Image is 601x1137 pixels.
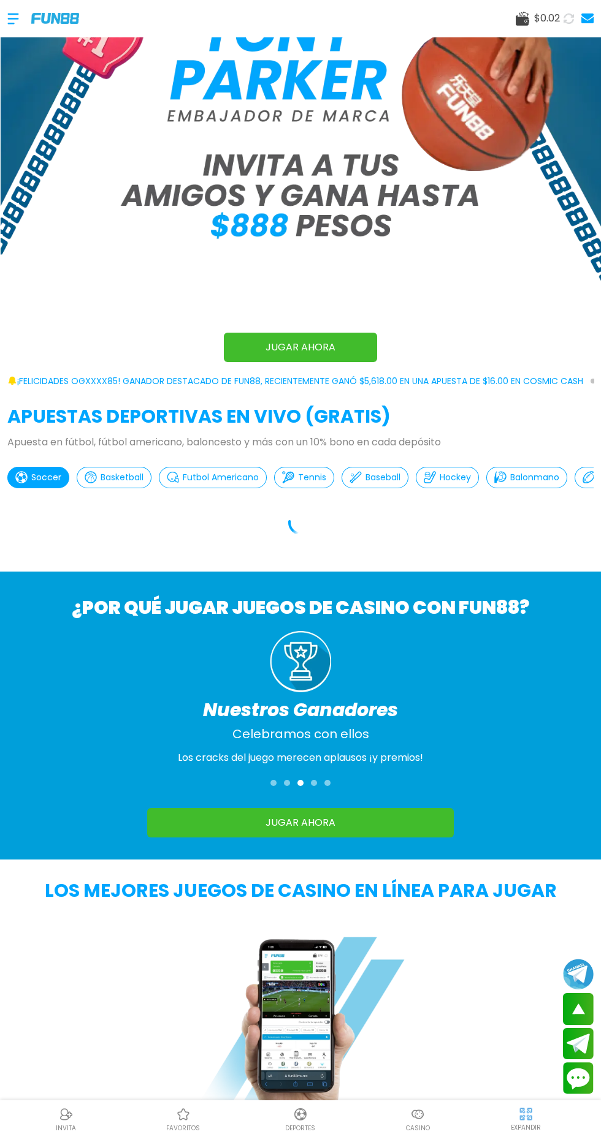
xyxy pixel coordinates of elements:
p: Basketball [101,471,144,484]
a: ReferralReferralINVITA [7,1105,124,1133]
img: Nuestros Ganadores [270,631,331,692]
a: CasinoCasinoCasino [359,1105,477,1133]
button: Join telegram [563,1028,594,1060]
p: favoritos [166,1124,200,1133]
img: Casino Favoritos [176,1107,191,1122]
button: scroll up [563,993,594,1025]
button: Futbol Americano [159,467,267,488]
img: Referral [59,1107,74,1122]
a: Casino FavoritosCasino Favoritosfavoritos [124,1105,242,1133]
img: Casino [410,1107,425,1122]
a: DeportesDeportesDeportes [242,1105,359,1133]
span: $ 0.02 [534,11,560,26]
button: Baseball [342,467,408,488]
button: Balonmano [486,467,567,488]
button: Hockey [416,467,479,488]
h2: ¿POR QUÉ JUGAR JUEGOS DE CASINO CON FUN88? [7,594,594,621]
button: Join telegram channel [563,958,594,990]
button: Contact customer service [563,1062,594,1094]
a: JUGAR AHORA [224,333,377,362]
p: Futbol Americano [183,471,259,484]
p: Balonmano [510,471,559,484]
img: hide [518,1106,534,1122]
img: Company Logo [31,13,79,23]
p: INVITA [56,1124,76,1133]
p: Apuesta en fútbol, fútbol americano, baloncesto y más con un 10% bono en cada depósito [7,435,594,450]
img: Deportes [293,1107,308,1122]
p: Deportes [285,1124,315,1133]
button: Soccer [7,467,69,488]
h2: LOS MEJORES JUEGOS DE CASINO EN LÍNEA PARA JUGAR [7,882,594,900]
p: Hockey [440,471,471,484]
p: Baseball [366,471,400,484]
button: Tennis [274,467,334,488]
p: Los cracks del juego merecen aplausos ¡y premios! [178,750,423,765]
h2: APUESTAS DEPORTIVAS EN VIVO (gratis) [7,402,594,430]
a: JUGAR AHORA [147,808,454,837]
p: EXPANDIR [511,1123,541,1132]
p: Casino [406,1124,430,1133]
h3: Nuestros Ganadores [203,700,398,720]
p: Tennis [298,471,326,484]
button: Basketball [77,467,151,488]
span: ¡FELICIDADES ogxxxx85! GANADOR DESTACADO DE FUN88, RECIENTEMENTE GANÓ $5,618.00 EN UNA APUESTA DE... [17,375,595,388]
p: Soccer [31,471,61,484]
p: Celebramos con ellos [232,725,369,743]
